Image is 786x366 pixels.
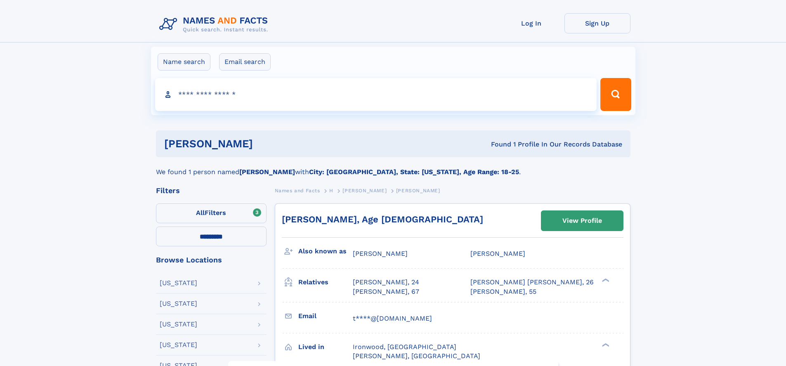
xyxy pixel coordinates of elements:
[156,203,267,223] label: Filters
[156,187,267,194] div: Filters
[156,256,267,264] div: Browse Locations
[156,13,275,35] img: Logo Names and Facts
[353,278,419,287] a: [PERSON_NAME], 24
[160,300,197,307] div: [US_STATE]
[470,250,525,257] span: [PERSON_NAME]
[155,78,597,111] input: search input
[353,250,408,257] span: [PERSON_NAME]
[470,287,536,296] a: [PERSON_NAME], 55
[239,168,295,176] b: [PERSON_NAME]
[600,342,610,347] div: ❯
[342,188,387,194] span: [PERSON_NAME]
[329,188,333,194] span: H
[353,343,456,351] span: Ironwood, [GEOGRAPHIC_DATA]
[342,185,387,196] a: [PERSON_NAME]
[600,278,610,283] div: ❯
[282,214,483,224] a: [PERSON_NAME], Age [DEMOGRAPHIC_DATA]
[298,275,353,289] h3: Relatives
[156,157,630,177] div: We found 1 person named with .
[372,140,622,149] div: Found 1 Profile In Our Records Database
[275,185,320,196] a: Names and Facts
[353,287,419,296] a: [PERSON_NAME], 67
[470,278,594,287] a: [PERSON_NAME] [PERSON_NAME], 26
[309,168,519,176] b: City: [GEOGRAPHIC_DATA], State: [US_STATE], Age Range: 18-25
[160,321,197,328] div: [US_STATE]
[600,78,631,111] button: Search Button
[541,211,623,231] a: View Profile
[158,53,210,71] label: Name search
[562,211,602,230] div: View Profile
[219,53,271,71] label: Email search
[353,352,480,360] span: [PERSON_NAME], [GEOGRAPHIC_DATA]
[196,209,205,217] span: All
[298,244,353,258] h3: Also known as
[160,280,197,286] div: [US_STATE]
[164,139,372,149] h1: [PERSON_NAME]
[329,185,333,196] a: H
[396,188,440,194] span: [PERSON_NAME]
[298,309,353,323] h3: Email
[160,342,197,348] div: [US_STATE]
[498,13,564,33] a: Log In
[298,340,353,354] h3: Lived in
[564,13,630,33] a: Sign Up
